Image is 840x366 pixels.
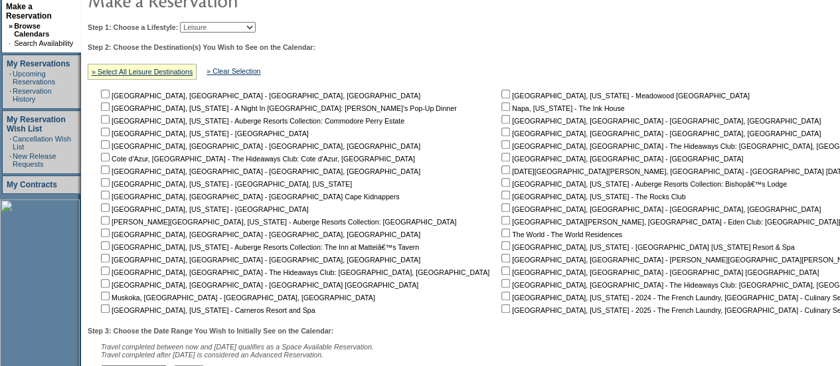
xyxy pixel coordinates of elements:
[98,104,457,112] nobr: [GEOGRAPHIC_DATA], [US_STATE] - A Night In [GEOGRAPHIC_DATA]: [PERSON_NAME]'s Pop-Up Dinner
[98,256,420,264] nobr: [GEOGRAPHIC_DATA], [GEOGRAPHIC_DATA] - [GEOGRAPHIC_DATA], [GEOGRAPHIC_DATA]
[499,230,622,238] nobr: The World - The World Residences
[98,268,489,276] nobr: [GEOGRAPHIC_DATA], [GEOGRAPHIC_DATA] - The Hideaways Club: [GEOGRAPHIC_DATA], [GEOGRAPHIC_DATA]
[13,152,56,168] a: New Release Requests
[9,70,11,86] td: ·
[9,87,11,103] td: ·
[7,180,57,189] a: My Contracts
[499,243,794,251] nobr: [GEOGRAPHIC_DATA], [US_STATE] - [GEOGRAPHIC_DATA] [US_STATE] Resort & Spa
[98,230,420,238] nobr: [GEOGRAPHIC_DATA], [GEOGRAPHIC_DATA] - [GEOGRAPHIC_DATA], [GEOGRAPHIC_DATA]
[98,155,415,163] nobr: Cote d'Azur, [GEOGRAPHIC_DATA] - The Hideaways Club: Cote d'Azur, [GEOGRAPHIC_DATA]
[499,193,685,201] nobr: [GEOGRAPHIC_DATA], [US_STATE] - The Rocks Club
[98,117,404,125] nobr: [GEOGRAPHIC_DATA], [US_STATE] - Auberge Resorts Collection: Commodore Perry Estate
[88,43,315,51] b: Step 2: Choose the Destination(s) You Wish to See on the Calendar:
[9,152,11,168] td: ·
[98,306,315,314] nobr: [GEOGRAPHIC_DATA], [US_STATE] - Carneros Resort and Spa
[7,59,70,68] a: My Reservations
[499,104,624,112] nobr: Napa, [US_STATE] - The Ink House
[9,22,13,30] b: »
[92,68,193,76] a: » Select All Leisure Destinations
[13,70,55,86] a: Upcoming Reservations
[7,115,66,134] a: My Reservation Wish List
[101,343,374,351] span: Travel completed between now and [DATE] qualifies as a Space Available Reservation.
[98,130,309,137] nobr: [GEOGRAPHIC_DATA], [US_STATE] - [GEOGRAPHIC_DATA]
[88,23,178,31] b: Step 1: Choose a Lifestyle:
[98,142,420,150] nobr: [GEOGRAPHIC_DATA], [GEOGRAPHIC_DATA] - [GEOGRAPHIC_DATA], [GEOGRAPHIC_DATA]
[98,180,352,188] nobr: [GEOGRAPHIC_DATA], [US_STATE] - [GEOGRAPHIC_DATA], [US_STATE]
[98,193,399,201] nobr: [GEOGRAPHIC_DATA], [GEOGRAPHIC_DATA] - [GEOGRAPHIC_DATA] Cape Kidnappers
[9,39,13,47] td: ·
[13,87,52,103] a: Reservation History
[101,351,323,359] nobr: Travel completed after [DATE] is considered an Advanced Reservation.
[98,92,420,100] nobr: [GEOGRAPHIC_DATA], [GEOGRAPHIC_DATA] - [GEOGRAPHIC_DATA], [GEOGRAPHIC_DATA]
[98,167,420,175] nobr: [GEOGRAPHIC_DATA], [GEOGRAPHIC_DATA] - [GEOGRAPHIC_DATA], [GEOGRAPHIC_DATA]
[9,135,11,151] td: ·
[14,39,73,47] a: Search Availability
[98,205,309,213] nobr: [GEOGRAPHIC_DATA], [US_STATE] - [GEOGRAPHIC_DATA]
[14,22,49,38] a: Browse Calendars
[98,218,456,226] nobr: [PERSON_NAME][GEOGRAPHIC_DATA], [US_STATE] - Auberge Resorts Collection: [GEOGRAPHIC_DATA]
[13,135,71,151] a: Cancellation Wish List
[499,268,819,276] nobr: [GEOGRAPHIC_DATA], [GEOGRAPHIC_DATA] - [GEOGRAPHIC_DATA] [GEOGRAPHIC_DATA]
[88,327,333,335] b: Step 3: Choose the Date Range You Wish to Initially See on the Calendar:
[6,2,52,21] a: Make a Reservation
[499,155,743,163] nobr: [GEOGRAPHIC_DATA], [GEOGRAPHIC_DATA] - [GEOGRAPHIC_DATA]
[98,243,419,251] nobr: [GEOGRAPHIC_DATA], [US_STATE] - Auberge Resorts Collection: The Inn at Matteiâ€™s Tavern
[499,130,821,137] nobr: [GEOGRAPHIC_DATA], [GEOGRAPHIC_DATA] - [GEOGRAPHIC_DATA], [GEOGRAPHIC_DATA]
[499,180,787,188] nobr: [GEOGRAPHIC_DATA], [US_STATE] - Auberge Resorts Collection: Bishopâ€™s Lodge
[499,205,821,213] nobr: [GEOGRAPHIC_DATA], [GEOGRAPHIC_DATA] - [GEOGRAPHIC_DATA], [GEOGRAPHIC_DATA]
[499,117,821,125] nobr: [GEOGRAPHIC_DATA], [GEOGRAPHIC_DATA] - [GEOGRAPHIC_DATA], [GEOGRAPHIC_DATA]
[499,92,750,100] nobr: [GEOGRAPHIC_DATA], [US_STATE] - Meadowood [GEOGRAPHIC_DATA]
[207,67,260,75] a: » Clear Selection
[98,281,418,289] nobr: [GEOGRAPHIC_DATA], [GEOGRAPHIC_DATA] - [GEOGRAPHIC_DATA] [GEOGRAPHIC_DATA]
[98,294,375,302] nobr: Muskoka, [GEOGRAPHIC_DATA] - [GEOGRAPHIC_DATA], [GEOGRAPHIC_DATA]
